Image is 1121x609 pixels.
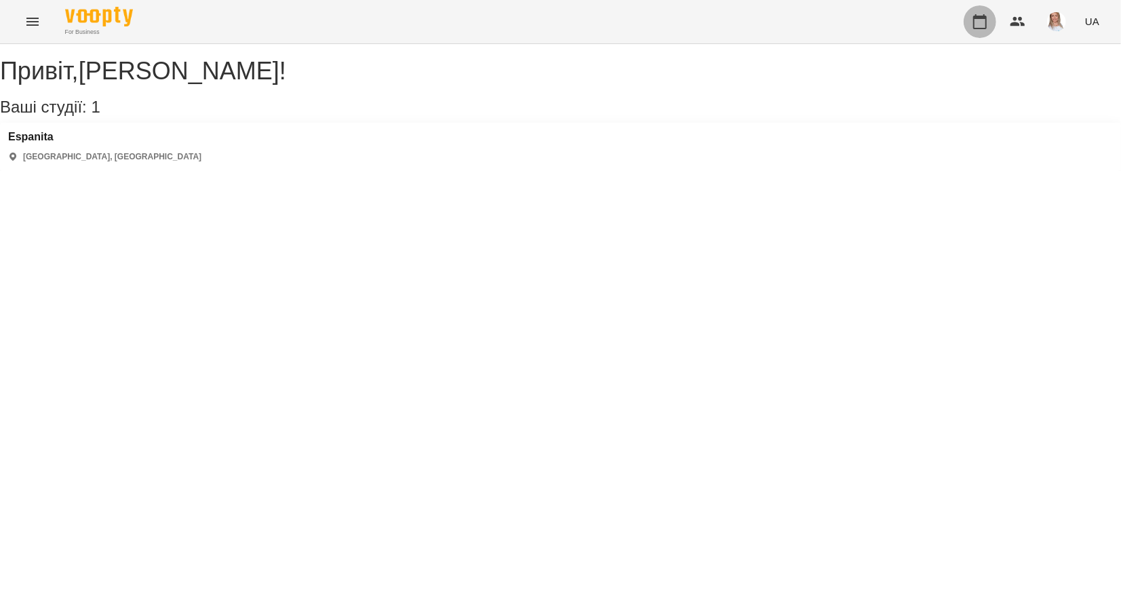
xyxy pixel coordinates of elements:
[23,151,201,163] p: [GEOGRAPHIC_DATA], [GEOGRAPHIC_DATA]
[65,7,133,26] img: Voopty Logo
[1080,9,1105,34] button: UA
[16,5,49,38] button: Menu
[1085,14,1099,28] span: UA
[1047,12,1066,31] img: a3864db21cf396e54496f7cceedc0ca3.jpg
[65,28,133,37] span: For Business
[8,131,201,143] a: Espanita
[91,98,100,116] span: 1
